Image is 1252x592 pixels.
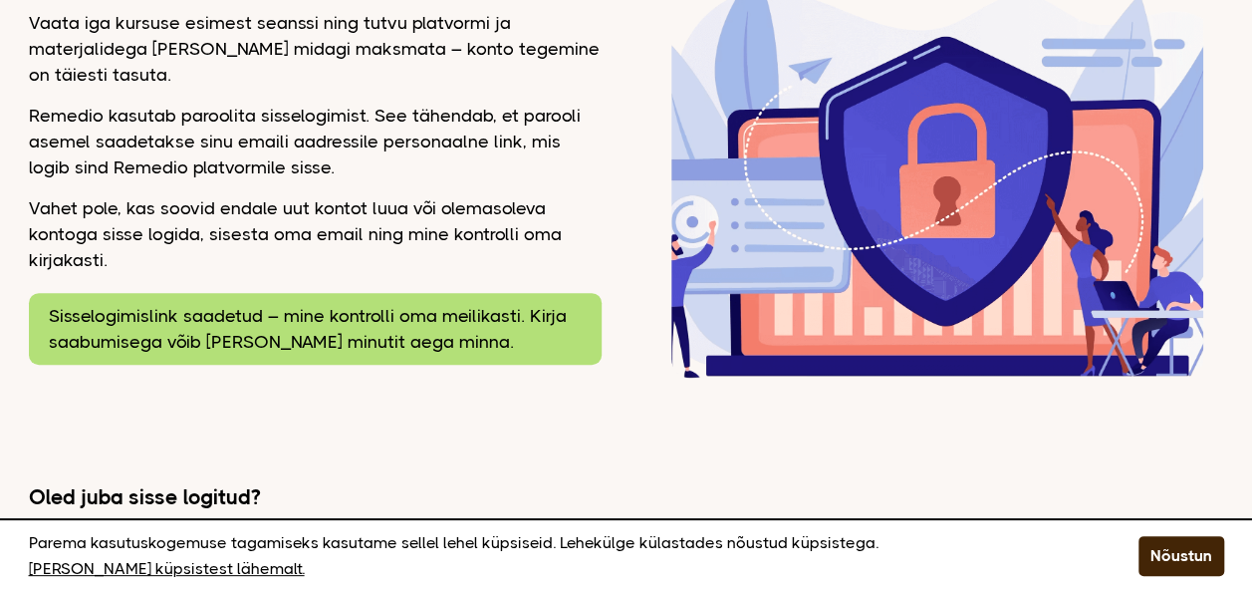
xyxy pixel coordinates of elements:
[29,556,305,582] a: [PERSON_NAME] küpsistest lähemalt.
[29,103,602,180] p: Remedio kasutab paroolita sisselogimist. See tähendab, et parooli asemel saadetakse sinu emaili a...
[29,484,626,510] h2: Oled juba sisse logitud?
[29,195,602,273] p: Vahet pole, kas soovid endale uut kontot luua või olemasoleva kontoga sisse logida, sisesta oma e...
[29,530,1089,582] p: Parema kasutuskogemuse tagamiseks kasutame sellel lehel küpsiseid. Lehekülge külastades nõustud k...
[1138,536,1224,576] button: Nõustun
[49,303,582,355] p: Sisselogimislink saadetud – mine kontrolli oma meilikasti. Kirja saabumisega võib [PERSON_NAME] m...
[29,10,602,88] p: Vaata iga kursuse esimest seanssi ning tutvu platvormi ja materjalidega [PERSON_NAME] midagi maks...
